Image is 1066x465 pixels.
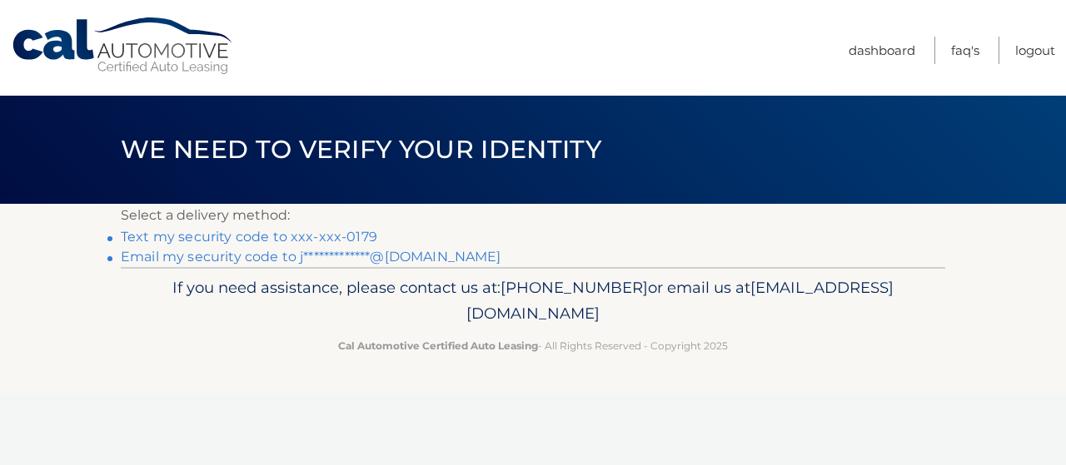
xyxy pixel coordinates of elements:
[11,17,236,76] a: Cal Automotive
[132,275,934,328] p: If you need assistance, please contact us at: or email us at
[121,229,377,245] a: Text my security code to xxx-xxx-0179
[951,37,979,64] a: FAQ's
[121,134,601,165] span: We need to verify your identity
[849,37,915,64] a: Dashboard
[1015,37,1055,64] a: Logout
[132,337,934,354] p: - All Rights Reserved - Copyright 2025
[501,278,648,297] span: [PHONE_NUMBER]
[338,339,538,352] strong: Cal Automotive Certified Auto Leasing
[121,204,945,227] p: Select a delivery method:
